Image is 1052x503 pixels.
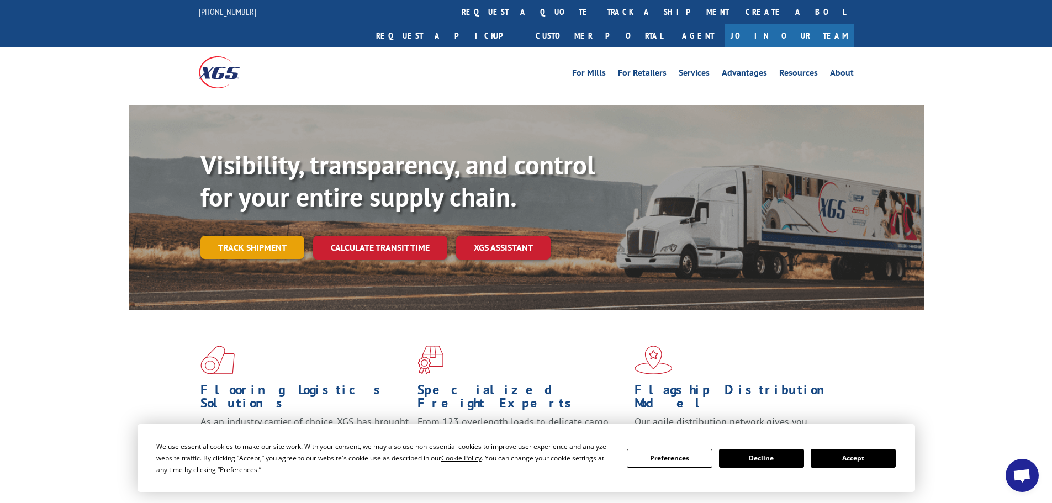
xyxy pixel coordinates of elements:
a: Services [679,68,710,81]
img: xgs-icon-focused-on-flooring-red [417,346,443,374]
img: xgs-icon-flagship-distribution-model-red [635,346,673,374]
span: Our agile distribution network gives you nationwide inventory management on demand. [635,415,838,441]
h1: Flooring Logistics Solutions [200,383,409,415]
a: XGS ASSISTANT [456,236,551,260]
a: About [830,68,854,81]
span: As an industry carrier of choice, XGS has brought innovation and dedication to flooring logistics... [200,415,409,454]
a: Open chat [1006,459,1039,492]
a: Resources [779,68,818,81]
a: Advantages [722,68,767,81]
a: Request a pickup [368,24,527,47]
a: Track shipment [200,236,304,259]
p: From 123 overlength loads to delicate cargo, our experienced staff knows the best way to move you... [417,415,626,464]
a: Calculate transit time [313,236,447,260]
div: We use essential cookies to make our site work. With your consent, we may also use non-essential ... [156,441,614,475]
div: Cookie Consent Prompt [138,424,915,492]
img: xgs-icon-total-supply-chain-intelligence-red [200,346,235,374]
button: Preferences [627,449,712,468]
b: Visibility, transparency, and control for your entire supply chain. [200,147,595,214]
a: Join Our Team [725,24,854,47]
button: Accept [811,449,896,468]
h1: Flagship Distribution Model [635,383,843,415]
span: Preferences [220,465,257,474]
span: Cookie Policy [441,453,482,463]
button: Decline [719,449,804,468]
a: Customer Portal [527,24,671,47]
h1: Specialized Freight Experts [417,383,626,415]
a: For Retailers [618,68,667,81]
a: Agent [671,24,725,47]
a: For Mills [572,68,606,81]
a: [PHONE_NUMBER] [199,6,256,17]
